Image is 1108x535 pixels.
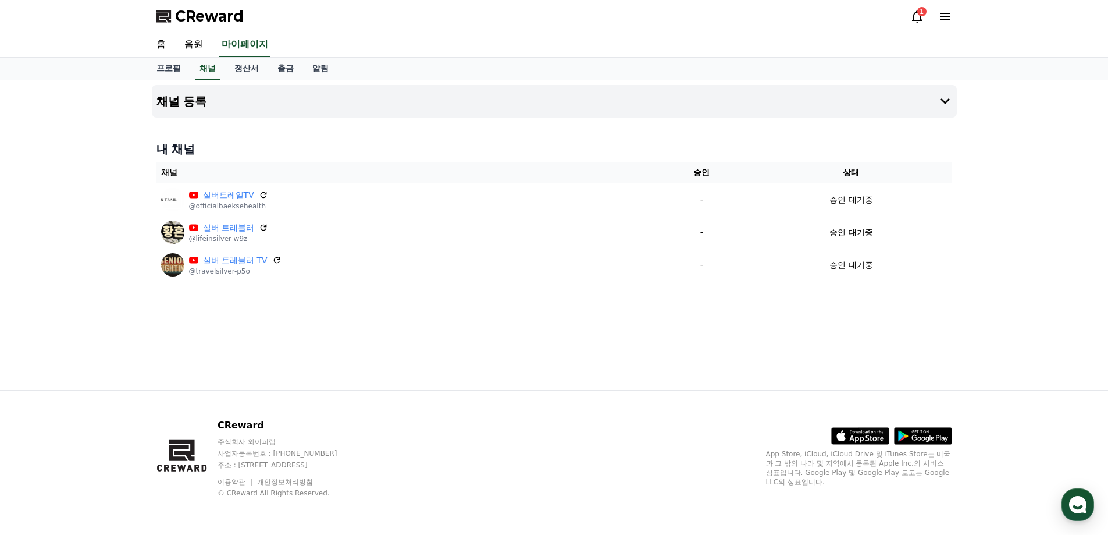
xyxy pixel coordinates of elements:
[147,58,190,80] a: 프로필
[175,33,212,57] a: 음원
[218,478,254,486] a: 이용약관
[77,369,150,398] a: 대화
[303,58,338,80] a: 알림
[829,194,872,206] p: 승인 대기중
[829,226,872,239] p: 승인 대기중
[219,33,270,57] a: 마이페이지
[147,33,175,57] a: 홈
[653,162,750,183] th: 승인
[3,369,77,398] a: 홈
[195,58,220,80] a: 채널
[218,437,359,447] p: 주식회사 와이피랩
[175,7,244,26] span: CReward
[910,9,924,23] a: 1
[161,221,184,244] img: 실버 트래블러
[218,460,359,470] p: 주소 : [STREET_ADDRESS]
[225,58,268,80] a: 정산서
[203,189,254,201] a: 실버트레일TV
[180,387,194,396] span: 설정
[189,267,282,276] p: @travelsilver-p5o
[156,141,952,157] h4: 내 채널
[189,234,268,243] p: @lifeinsilver-w9z
[657,226,746,239] p: -
[218,419,359,433] p: CReward
[161,188,184,211] img: 실버트레일TV
[203,254,268,267] a: 실버 트레블러 TV
[218,449,359,458] p: 사업자등록번호 : [PHONE_NUMBER]
[161,253,184,277] img: 실버 트레블러 TV
[156,95,207,108] h4: 채널 등록
[106,387,120,396] span: 대화
[218,488,359,498] p: © CReward All Rights Reserved.
[156,162,653,183] th: 채널
[150,369,223,398] a: 설정
[917,7,927,16] div: 1
[657,194,746,206] p: -
[152,85,957,118] button: 채널 등록
[257,478,313,486] a: 개인정보처리방침
[156,7,244,26] a: CReward
[268,58,303,80] a: 출금
[203,222,254,234] a: 실버 트래블러
[189,201,268,211] p: @officialbaeksehealth
[829,259,872,271] p: 승인 대기중
[37,387,44,396] span: 홈
[750,162,952,183] th: 상태
[766,449,952,487] p: App Store, iCloud, iCloud Drive 및 iTunes Store는 미국과 그 밖의 나라 및 지역에서 등록된 Apple Inc.의 서비스 상표입니다. Goo...
[657,259,746,271] p: -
